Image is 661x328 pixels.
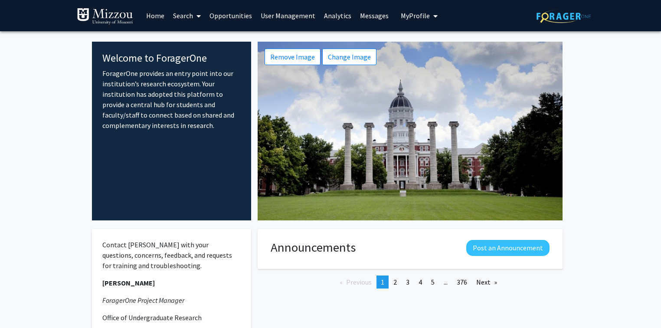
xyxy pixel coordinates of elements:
a: Search [169,0,205,31]
span: 376 [457,278,467,286]
h4: Welcome to ForagerOne [102,52,241,65]
span: 1 [381,278,384,286]
a: Next page [472,276,501,289]
a: Opportunities [205,0,256,31]
span: ... [444,278,448,286]
span: 4 [419,278,422,286]
img: ForagerOne Logo [537,10,591,23]
button: Change Image [322,49,376,65]
a: User Management [256,0,320,31]
ul: Pagination [258,276,563,289]
img: University of Missouri Logo [77,8,133,25]
span: 2 [393,278,397,286]
span: Previous [346,278,372,286]
p: ForagerOne provides an entry point into our institution’s research ecosystem. Your institution ha... [102,68,241,131]
h1: Announcements [271,240,356,255]
p: Contact [PERSON_NAME] with your questions, concerns, feedback, and requests for training and trou... [102,239,241,271]
a: Home [142,0,169,31]
span: My Profile [401,11,430,20]
button: Post an Announcement [466,240,550,256]
span: 3 [406,278,409,286]
iframe: Chat [7,289,37,321]
a: Messages [356,0,393,31]
button: Remove Image [265,49,321,65]
em: ForagerOne Project Manager [102,296,184,305]
span: 5 [431,278,435,286]
p: Office of Undergraduate Research [102,312,241,323]
img: Cover Image [258,42,563,220]
strong: [PERSON_NAME] [102,279,155,287]
a: Analytics [320,0,356,31]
